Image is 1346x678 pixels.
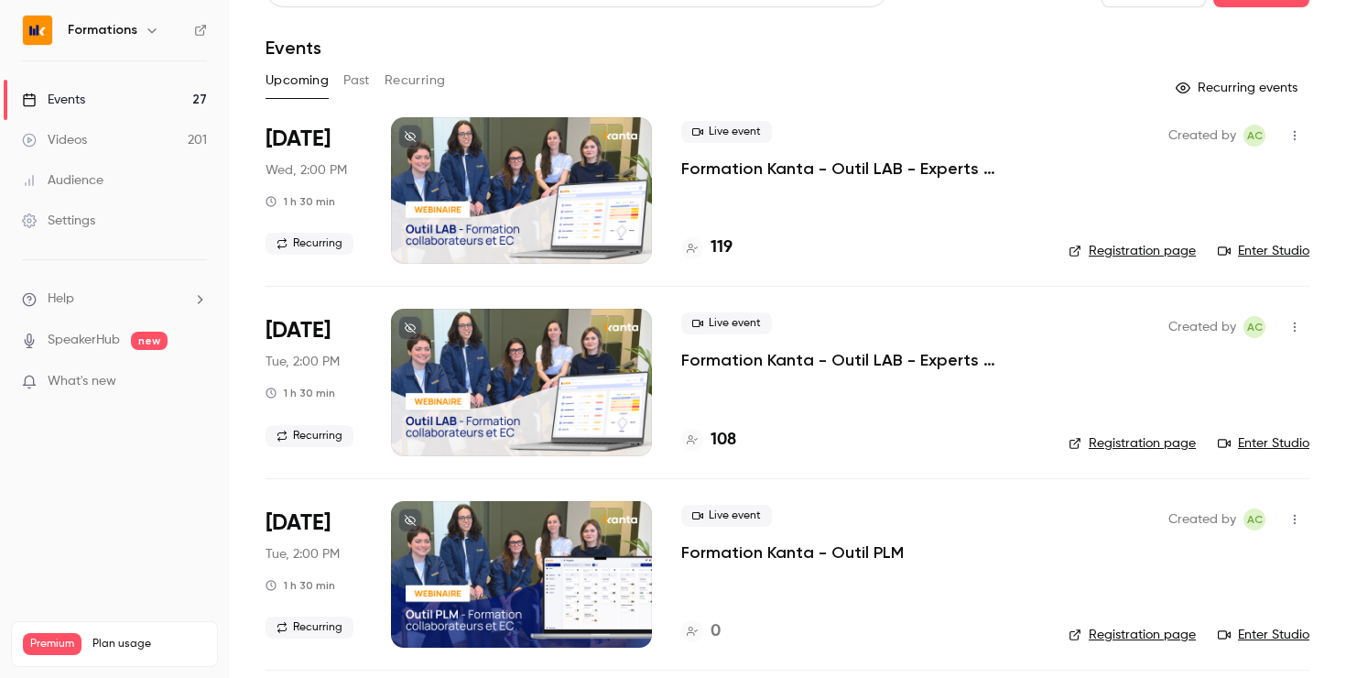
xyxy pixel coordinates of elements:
[48,290,74,309] span: Help
[23,633,81,655] span: Premium
[385,66,446,95] button: Recurring
[711,235,733,260] h4: 119
[1069,434,1196,453] a: Registration page
[1069,242,1196,260] a: Registration page
[266,508,331,538] span: [DATE]
[1243,508,1265,530] span: Anaïs Cachelou
[1168,316,1236,338] span: Created by
[681,235,733,260] a: 119
[711,619,721,644] h4: 0
[1243,316,1265,338] span: Anaïs Cachelou
[266,117,362,264] div: Sep 3 Wed, 2:00 PM (Europe/Paris)
[1168,508,1236,530] span: Created by
[266,353,340,371] span: Tue, 2:00 PM
[1069,626,1196,644] a: Registration page
[681,349,1039,371] a: Formation Kanta - Outil LAB - Experts Comptables & Collaborateurs
[22,290,207,309] li: help-dropdown-opener
[266,161,347,180] span: Wed, 2:00 PM
[266,66,329,95] button: Upcoming
[1218,242,1309,260] a: Enter Studio
[266,309,362,455] div: Sep 9 Tue, 2:00 PM (Europe/Paris)
[1247,508,1263,530] span: AC
[266,545,340,563] span: Tue, 2:00 PM
[185,374,207,390] iframe: Noticeable Trigger
[1168,125,1236,147] span: Created by
[266,37,321,59] h1: Events
[681,158,1039,180] a: Formation Kanta - Outil LAB - Experts Comptables & Collaborateurs
[343,66,370,95] button: Past
[681,312,772,334] span: Live event
[1243,125,1265,147] span: Anaïs Cachelou
[48,372,116,391] span: What's new
[681,121,772,143] span: Live event
[48,331,120,350] a: SpeakerHub
[681,428,736,453] a: 108
[1247,316,1263,338] span: AC
[22,171,103,190] div: Audience
[68,21,137,39] h6: Formations
[92,637,206,651] span: Plan usage
[266,617,353,639] span: Recurring
[22,91,85,109] div: Events
[681,541,904,563] a: Formation Kanta - Outil PLM
[266,501,362,648] div: Sep 9 Tue, 2:00 PM (Europe/Paris)
[1247,125,1263,147] span: AC
[266,425,353,447] span: Recurring
[266,233,353,255] span: Recurring
[23,16,52,45] img: Formations
[22,131,87,149] div: Videos
[266,125,331,154] span: [DATE]
[131,332,168,350] span: new
[266,194,335,209] div: 1 h 30 min
[711,428,736,453] h4: 108
[1218,626,1309,644] a: Enter Studio
[1167,73,1309,103] button: Recurring events
[22,212,95,230] div: Settings
[681,505,772,527] span: Live event
[266,316,331,345] span: [DATE]
[1218,434,1309,453] a: Enter Studio
[681,619,721,644] a: 0
[266,578,335,593] div: 1 h 30 min
[266,386,335,400] div: 1 h 30 min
